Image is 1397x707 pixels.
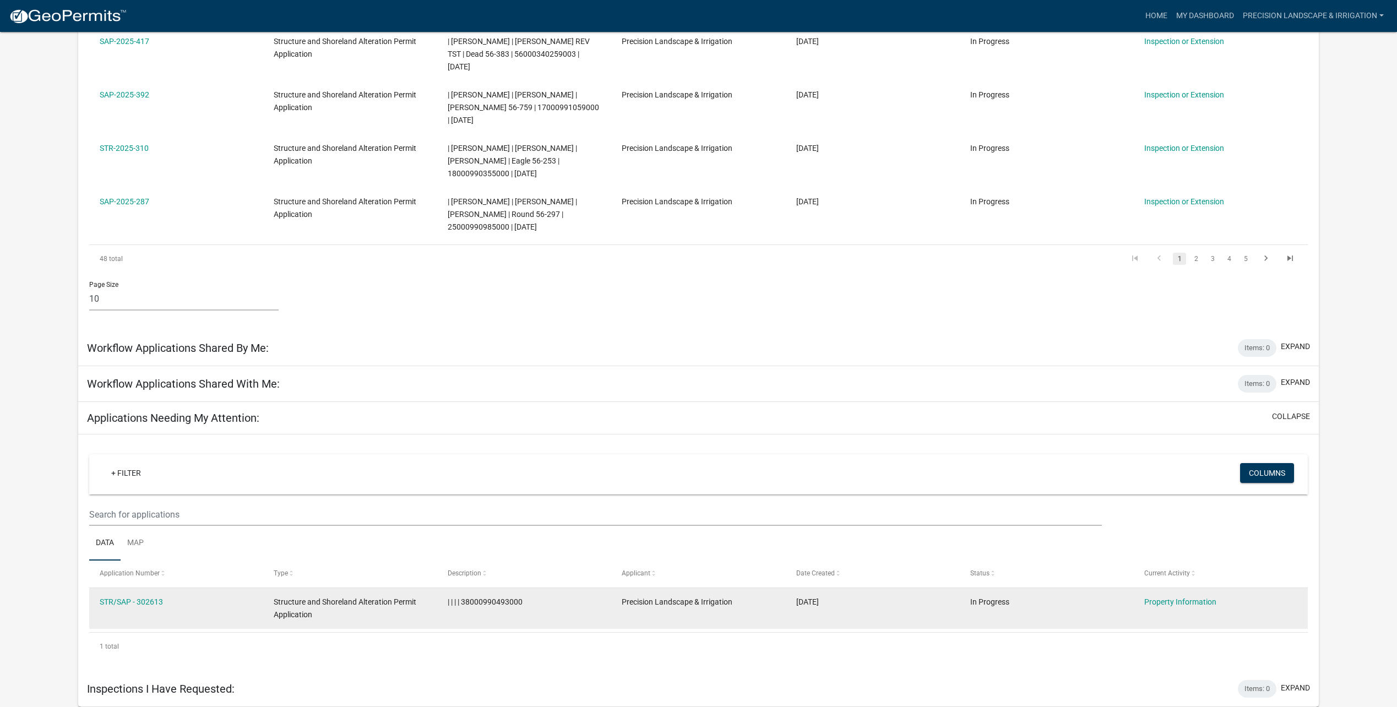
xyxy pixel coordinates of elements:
a: Inspection or Extension [1144,37,1224,46]
datatable-header-cell: Current Activity [1134,561,1308,587]
span: 08/24/2024 [796,597,819,606]
a: Inspection or Extension [1144,144,1224,153]
button: Columns [1240,463,1294,483]
datatable-header-cell: Description [437,561,611,587]
span: Application Number [100,569,160,577]
span: Date Created [796,569,835,577]
li: page 4 [1221,249,1237,268]
li: page 1 [1171,249,1188,268]
span: | Eric Babolian | JAY MCCLEERY | BOBBI JO MCCLEERY | Eagle 56-253 | 18000990355000 | 06/17/2026 [448,144,577,178]
span: | Eric Babolian | KATHLEEN K NELSON REV TST | Dead 56-383 | 56000340259003 | 07/25/2026 [448,37,590,71]
span: 06/02/2025 [796,197,819,206]
div: 1 total [89,633,1308,660]
span: Current Activity [1144,569,1190,577]
input: Search for applications [89,503,1102,526]
span: In Progress [970,597,1009,606]
a: + Filter [102,463,150,483]
div: Items: 0 [1238,680,1276,698]
a: 3 [1206,253,1219,265]
a: 1 [1173,253,1186,265]
a: 4 [1222,253,1236,265]
h5: Inspections I Have Requested: [87,682,235,695]
span: Precision Landscape & Irrigation [622,37,732,46]
span: In Progress [970,37,1009,46]
a: go to first page [1124,253,1145,265]
li: page 2 [1188,249,1204,268]
span: Precision Landscape & Irrigation [622,597,732,606]
div: 48 total [89,245,331,273]
div: Items: 0 [1238,375,1276,393]
span: 06/02/2025 [796,144,819,153]
a: Property Information [1144,597,1216,606]
div: collapse [78,434,1319,671]
a: Map [121,526,150,561]
span: Structure and Shoreland Alteration Permit Application [274,597,416,619]
span: Structure and Shoreland Alteration Permit Application [274,37,416,58]
span: | Eric Babolian | TIMOTHY J LEISETH | Franklin 56-759 | 17000991059000 | 07/16/2026 [448,90,599,124]
a: My Dashboard [1172,6,1238,26]
span: Type [274,569,288,577]
button: expand [1281,341,1310,352]
a: go to last page [1280,253,1301,265]
li: page 3 [1204,249,1221,268]
a: Precision Landscape & Irrigation [1238,6,1388,26]
span: | Eric Babolian | CYNTHIA STAFFORD | KEITH STAFFORD | Round 56-297 | 25000990985000 | 06/10/2026 [448,197,577,231]
span: Status [970,569,990,577]
span: In Progress [970,197,1009,206]
a: go to next page [1255,253,1276,265]
button: expand [1281,377,1310,388]
button: collapse [1272,411,1310,422]
span: Structure and Shoreland Alteration Permit Application [274,197,416,219]
span: In Progress [970,144,1009,153]
div: Items: 0 [1238,339,1276,357]
a: 2 [1189,253,1203,265]
span: Structure and Shoreland Alteration Permit Application [274,90,416,112]
span: 07/18/2025 [796,37,819,46]
span: Precision Landscape & Irrigation [622,144,732,153]
datatable-header-cell: Applicant [611,561,785,587]
a: Inspection or Extension [1144,197,1224,206]
span: 07/07/2025 [796,90,819,99]
a: Inspection or Extension [1144,90,1224,99]
datatable-header-cell: Application Number [89,561,263,587]
datatable-header-cell: Type [263,561,437,587]
span: Description [448,569,481,577]
a: SAP-2025-392 [100,90,149,99]
button: expand [1281,682,1310,694]
h5: Workflow Applications Shared With Me: [87,377,280,390]
a: SAP-2025-417 [100,37,149,46]
span: Precision Landscape & Irrigation [622,197,732,206]
span: | | | | 38000990493000 [448,597,523,606]
a: 5 [1239,253,1252,265]
a: Data [89,526,121,561]
li: page 5 [1237,249,1254,268]
span: Applicant [622,569,650,577]
a: Home [1141,6,1172,26]
a: STR/SAP - 302613 [100,597,163,606]
h5: Workflow Applications Shared By Me: [87,341,269,355]
datatable-header-cell: Status [960,561,1134,587]
a: STR-2025-310 [100,144,149,153]
span: Structure and Shoreland Alteration Permit Application [274,144,416,165]
datatable-header-cell: Date Created [785,561,959,587]
h5: Applications Needing My Attention: [87,411,259,425]
span: In Progress [970,90,1009,99]
span: Precision Landscape & Irrigation [622,90,732,99]
a: SAP-2025-287 [100,197,149,206]
a: go to previous page [1149,253,1170,265]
